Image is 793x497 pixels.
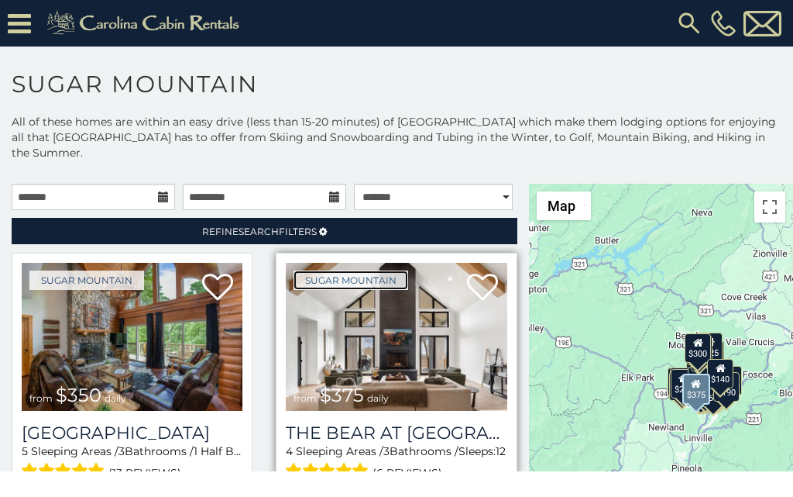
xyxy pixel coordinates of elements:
button: Toggle fullscreen view [754,192,785,223]
span: $350 [56,384,101,406]
a: The Bear At Sugar Mountain from $375 daily [286,263,506,411]
span: 3 [383,444,390,458]
span: Search [239,226,279,237]
span: Refine Filters [202,226,317,237]
div: $355 [670,371,696,401]
span: (6 reviews) [372,463,442,483]
h3: Grouse Moor Lodge [22,423,242,444]
span: 5 [22,444,28,458]
div: $300 [685,333,711,362]
div: $190 [713,372,740,402]
h3: The Bear At Sugar Mountain [286,423,506,444]
a: Add to favorites [467,272,498,305]
a: Grouse Moor Lodge from $350 daily [22,263,242,411]
div: $170 [686,336,712,365]
a: Sugar Mountain [294,271,408,290]
span: (13 reviews) [108,463,181,483]
div: Sleeping Areas / Bathrooms / Sleeps: [286,444,506,483]
div: $210 [671,368,697,397]
img: search-regular.svg [675,9,703,37]
span: from [29,392,53,404]
a: [PHONE_NUMBER] [707,10,740,36]
a: Add to favorites [202,272,233,305]
img: Grouse Moor Lodge [22,263,242,411]
button: Change map style [537,192,591,220]
div: $375 [682,374,710,405]
span: daily [367,392,389,404]
div: $225 [696,332,723,361]
span: from [294,392,317,404]
div: $140 [708,359,734,388]
a: RefineSearchFilters [12,218,517,244]
span: 4 [286,444,293,458]
div: Sleeping Areas / Bathrooms / Sleeps: [22,444,242,483]
span: 12 [496,444,506,458]
span: daily [105,392,126,404]
span: Map [548,198,575,214]
div: $350 [692,342,718,371]
div: $225 [671,368,697,398]
span: 1 Half Baths / [194,444,264,458]
a: The Bear At [GEOGRAPHIC_DATA] [286,423,506,444]
a: [GEOGRAPHIC_DATA] [22,423,242,444]
img: The Bear At Sugar Mountain [286,263,506,411]
div: $500 [700,377,726,406]
a: Sugar Mountain [29,271,144,290]
span: 3 [118,444,125,458]
div: $240 [668,368,694,397]
img: Khaki-logo.png [39,8,252,39]
span: $375 [320,384,364,406]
